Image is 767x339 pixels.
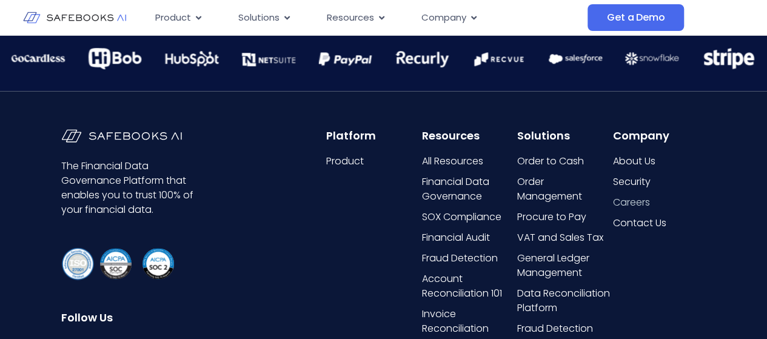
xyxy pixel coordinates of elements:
a: Fraud Detection [517,321,610,336]
div: v 4.0.25 [34,19,59,29]
span: Fraud Detection [422,251,498,266]
div: 8 / 21 [77,48,154,73]
a: Data Reconciliation Platform [517,286,610,315]
div: 10 / 21 [230,48,307,73]
div: 13 / 21 [460,49,537,73]
div: 12 / 21 [384,48,461,73]
img: Financial Data Governance 19 [472,49,526,69]
span: Fraud Detection [517,321,593,336]
span: SOX Compliance [422,210,501,224]
div: 14 / 21 [537,48,614,73]
span: Order to Cash [517,154,584,169]
a: About Us [612,154,705,169]
span: Procure to Pay [517,210,586,224]
img: Financial Data Governance 21 [625,48,678,69]
a: Financial Audit [422,230,515,245]
a: All Resources [422,154,515,169]
p: The Financial Data Governance Platform that enables you to trust 100% of your financial data. [61,159,195,217]
img: Financial Data Governance 15 [165,51,219,66]
h6: Platform [326,129,419,143]
div: Keywords by Traffic [134,72,204,79]
span: Solutions [238,11,280,25]
a: Security [612,175,705,189]
a: Order Management [517,175,610,204]
span: Resources [327,11,374,25]
img: logo_orange.svg [19,19,29,29]
h6: Company [612,129,705,143]
a: Careers [612,195,705,210]
a: SOX Compliance [422,210,515,224]
span: VAT and Sales Tax [517,230,603,245]
span: Careers [612,195,649,210]
span: About Us [612,154,655,169]
a: Get a Demo [588,4,684,31]
a: Account Reconciliation 101 [422,272,515,301]
a: Financial Data Governance [422,175,515,204]
h6: Follow Us [61,311,195,324]
img: tab_keywords_by_traffic_grey.svg [121,70,130,80]
a: Invoice Reconciliation [422,307,515,336]
a: Product [326,154,419,169]
a: Procure to Pay [517,210,610,224]
a: VAT and Sales Tax [517,230,610,245]
img: Financial Data Governance 22 [702,48,755,69]
h6: Solutions [517,129,610,143]
span: Financial Audit [422,230,490,245]
img: Financial Data Governance 20 [549,48,602,69]
a: Contact Us [612,216,705,230]
img: Financial Data Governance 18 [395,48,449,69]
a: Order to Cash [517,154,610,169]
img: Financial Data Governance 17 [318,48,372,69]
span: Security [612,175,650,189]
div: Domain Overview [46,72,109,79]
div: 11 / 21 [307,48,384,73]
span: Product [155,11,191,25]
img: tab_domain_overview_orange.svg [33,70,42,80]
span: Contact Us [612,216,666,230]
img: Financial Data Governance 13 [12,48,65,69]
div: Menu Toggle [146,6,588,30]
span: All Resources [422,154,483,169]
a: General Ledger Management [517,251,610,280]
span: Company [421,11,466,25]
div: Domain: [URL] [32,32,86,41]
div: 15 / 21 [614,48,691,73]
a: Fraud Detection [422,251,515,266]
span: Get a Demo [607,12,665,24]
img: Financial Data Governance 14 [89,48,142,69]
div: 9 / 21 [153,51,230,70]
nav: Menu [146,6,588,30]
span: Product [326,154,364,169]
img: Financial Data Governance 16 [242,48,295,69]
h6: Resources [422,129,515,143]
img: website_grey.svg [19,32,29,41]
